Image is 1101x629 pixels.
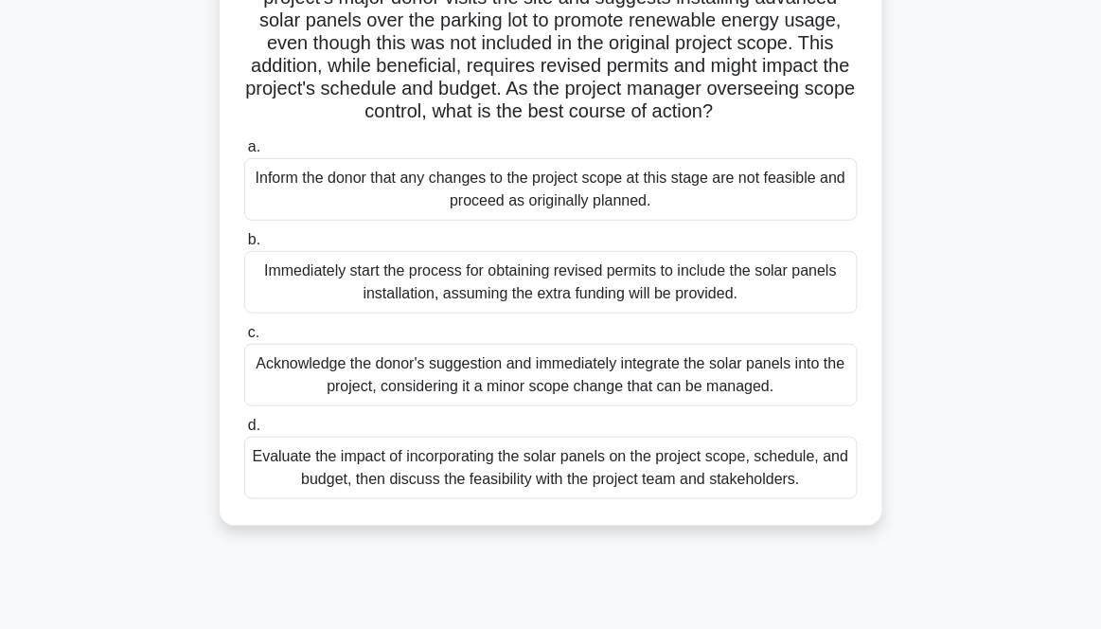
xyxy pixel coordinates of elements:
[244,437,858,499] div: Evaluate the impact of incorporating the solar panels on the project scope, schedule, and budget,...
[248,138,260,154] span: a.
[244,251,858,314] div: Immediately start the process for obtaining revised permits to include the solar panels installat...
[244,344,858,406] div: Acknowledge the donor's suggestion and immediately integrate the solar panels into the project, c...
[248,324,259,340] span: c.
[248,417,260,433] span: d.
[244,158,858,221] div: Inform the donor that any changes to the project scope at this stage are not feasible and proceed...
[248,231,260,247] span: b.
